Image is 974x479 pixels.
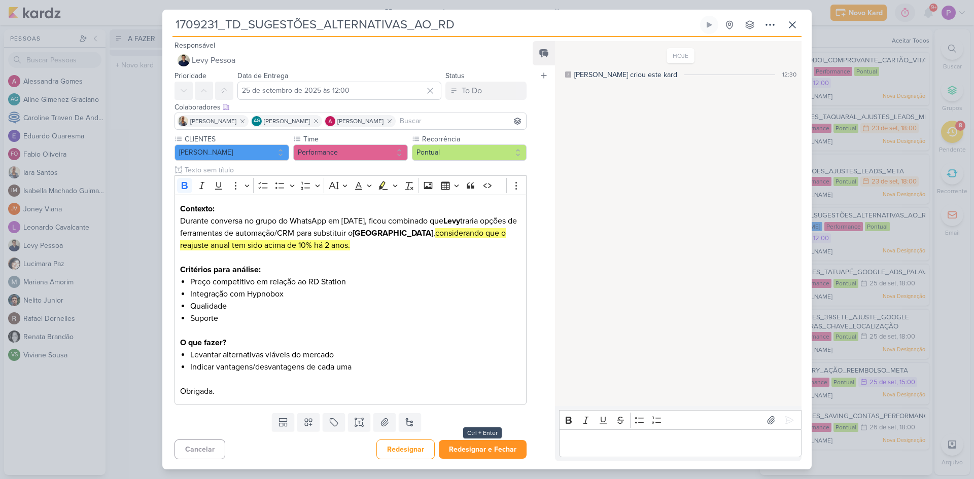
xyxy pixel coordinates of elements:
span: [PERSON_NAME] [190,117,236,126]
li: Preço competitivo em relação ao RD Station [190,276,521,288]
img: Alessandra Gomes [325,116,335,126]
mark: considerando que o reajuste anual tem sido acima de 10% há 2 anos. [180,228,506,250]
strong: Critérios para análise: [180,265,261,275]
div: Ctrl + Enter [463,427,502,438]
p: Durante conversa no grupo do WhatsApp em [DATE], ficou combinado que traria opções de ferramentas... [180,203,521,264]
button: Redesignar e Fechar [439,440,527,459]
li: Indicar vantagens/desvantagens de cada uma [190,361,521,373]
div: 12:30 [782,70,796,79]
div: Editor editing area: main [175,195,527,405]
div: Editor toolbar [175,175,527,195]
button: Pontual [412,144,527,161]
button: To Do [445,82,527,100]
div: Colaboradores [175,102,527,113]
button: Redesignar [376,439,435,459]
label: Time [302,134,408,144]
p: Obrigada. [180,373,521,397]
label: Data de Entrega [237,71,288,80]
img: Iara Santos [178,116,188,126]
input: Select a date [237,82,441,100]
input: Texto sem título [183,165,527,175]
div: To Do [462,85,482,97]
span: [PERSON_NAME] [264,117,310,126]
input: Buscar [398,115,524,127]
button: Levy Pessoa [175,51,527,69]
li: Suporte [190,312,521,337]
div: Aline Gimenez Graciano [252,116,262,126]
span: [PERSON_NAME] [337,117,384,126]
strong: O que fazer? [180,338,226,348]
label: Recorrência [421,134,527,144]
p: AG [254,119,260,124]
strong: [GEOGRAPHIC_DATA] [353,228,433,238]
div: Editor editing area: main [559,429,802,457]
li: Integração com Hypnobox [190,288,521,300]
button: Cancelar [175,439,225,459]
span: Levy Pessoa [192,54,235,66]
button: Performance [293,144,408,161]
input: Kard Sem Título [172,16,698,34]
label: CLIENTES [184,134,289,144]
label: Prioridade [175,71,206,80]
div: Ligar relógio [705,21,713,29]
strong: Contexto: [180,204,215,214]
li: Qualidade [190,300,521,312]
label: Status [445,71,465,80]
div: [PERSON_NAME] criou este kard [574,69,677,80]
li: Levantar alternativas viáveis do mercado [190,349,521,361]
strong: Levy [443,216,460,226]
label: Responsável [175,41,215,50]
img: Levy Pessoa [178,54,190,66]
button: [PERSON_NAME] [175,144,289,161]
div: Editor toolbar [559,410,802,430]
